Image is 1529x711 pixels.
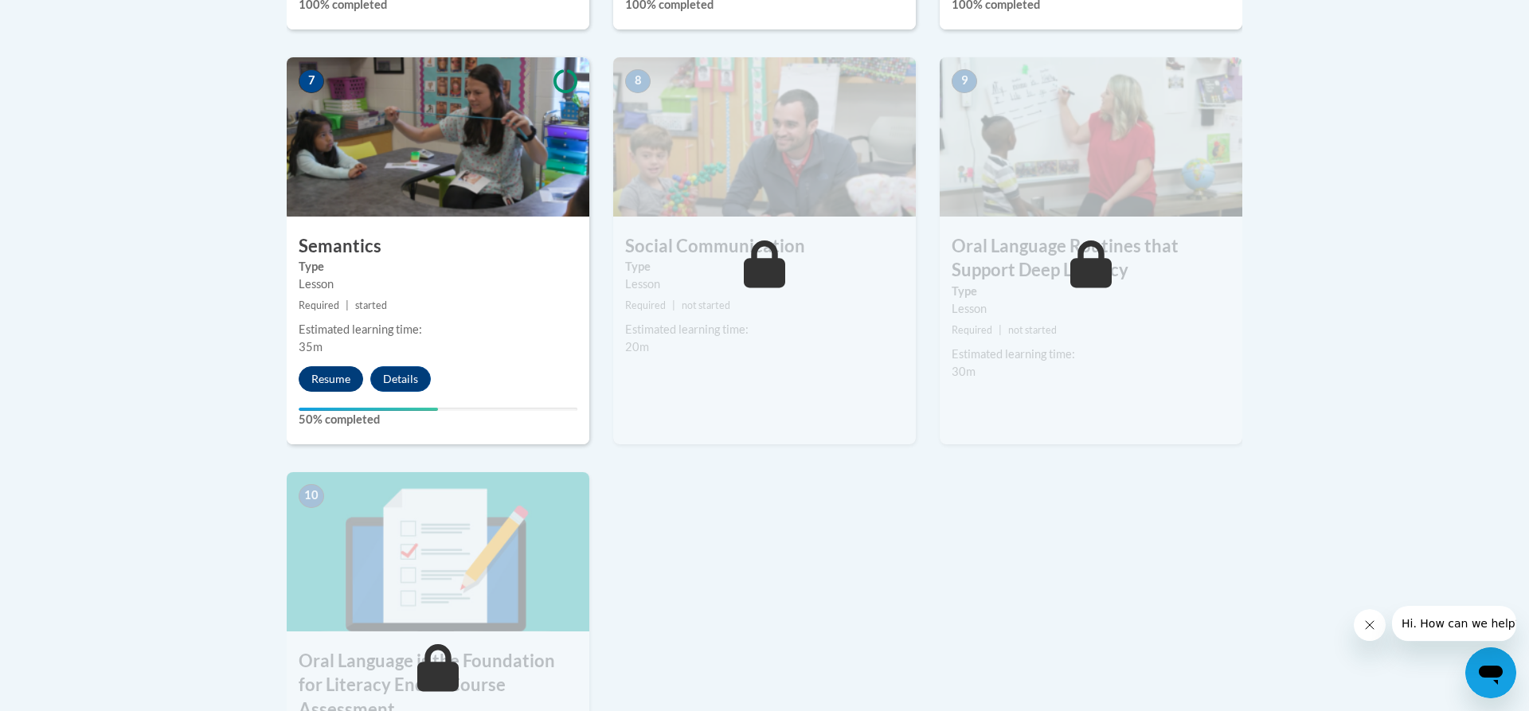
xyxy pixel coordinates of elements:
span: started [355,299,387,311]
label: Type [625,258,904,275]
span: not started [682,299,730,311]
span: 30m [952,365,976,378]
span: 7 [299,69,324,93]
span: Required [625,299,666,311]
span: 8 [625,69,651,93]
button: Details [370,366,431,392]
span: | [999,324,1002,336]
iframe: Close message [1354,609,1386,641]
span: not started [1008,324,1057,336]
span: 35m [299,340,323,354]
img: Course Image [287,472,589,631]
span: 20m [625,340,649,354]
h3: Social Communication [613,234,916,259]
label: 50% completed [299,411,577,428]
div: Estimated learning time: [299,321,577,338]
span: 9 [952,69,977,93]
div: Lesson [952,300,1230,318]
button: Resume [299,366,363,392]
span: 10 [299,484,324,508]
span: Hi. How can we help? [10,11,129,24]
label: Type [952,283,1230,300]
h3: Semantics [287,234,589,259]
div: Lesson [625,275,904,293]
h3: Oral Language Routines that Support Deep Literacy [940,234,1242,283]
img: Course Image [613,57,916,217]
div: Lesson [299,275,577,293]
div: Estimated learning time: [625,321,904,338]
span: Required [299,299,339,311]
span: | [672,299,675,311]
div: Estimated learning time: [952,346,1230,363]
span: | [346,299,349,311]
label: Type [299,258,577,275]
div: Your progress [299,408,438,411]
img: Course Image [287,57,589,217]
iframe: Button to launch messaging window [1465,647,1516,698]
span: Required [952,324,992,336]
img: Course Image [940,57,1242,217]
iframe: Message from company [1392,606,1516,641]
